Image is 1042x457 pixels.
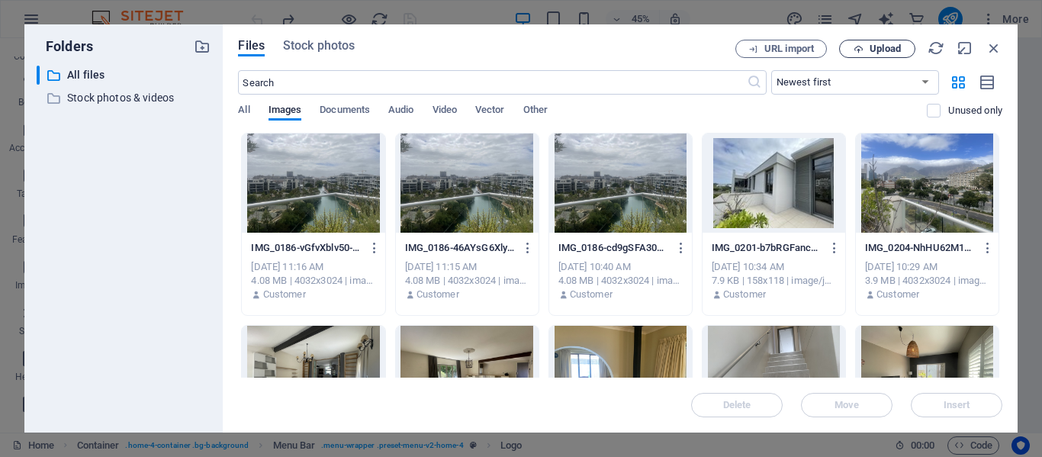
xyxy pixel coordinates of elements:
p: Customer [723,288,766,301]
div: [DATE] 11:15 AM [405,260,529,274]
button: Upload [839,40,915,58]
p: Customer [876,288,919,301]
span: Images [269,101,302,122]
p: IMG_0201-b7bRGFanc46WIB_0WVzeOg.JPG [712,241,822,255]
i: Reload [928,40,944,56]
span: Vector [475,101,505,122]
i: Minimize [957,40,973,56]
p: IMG_0186-46AYsG6Xly4qzx0loELl0Q.JPG [405,241,516,255]
i: Create new folder [194,38,211,55]
span: Other [523,101,548,122]
div: 3.9 MB | 4032x3024 | image/jpeg [865,274,989,288]
div: 4.08 MB | 4032x3024 | image/jpeg [405,274,529,288]
p: Displays only files that are not in use on the website. Files added during this session can still... [948,104,1002,117]
p: IMG_0186-cd9gSFA30RUy5nR09rbypg.JPG [558,241,669,255]
div: [DATE] 10:34 AM [712,260,836,274]
div: [DATE] 11:16 AM [251,260,375,274]
div: ​ [37,66,40,85]
div: 7.9 KB | 158x118 | image/jpeg [712,274,836,288]
div: 4.08 MB | 4032x3024 | image/jpeg [558,274,683,288]
div: Stock photos & videos [37,89,211,108]
span: URL import [764,44,814,53]
p: IMG_0186-vGfvXblv50-VJNY3oyQfIg.JPG [251,241,362,255]
p: Folders [37,37,93,56]
p: Stock photos & videos [67,89,183,107]
input: Search [238,70,746,95]
span: Files [238,37,265,55]
i: Close [986,40,1002,56]
div: [DATE] 10:40 AM [558,260,683,274]
p: Customer [416,288,459,301]
span: Documents [320,101,370,122]
p: Customer [263,288,306,301]
p: All files [67,66,183,84]
span: Stock photos [283,37,355,55]
span: All [238,101,249,122]
span: Audio [388,101,413,122]
p: Customer [570,288,613,301]
p: IMG_0204-NhHU62M1hkZUiF3RBUP8UA.JPG [865,241,976,255]
div: [DATE] 10:29 AM [865,260,989,274]
button: URL import [735,40,827,58]
span: Upload [870,44,901,53]
span: Video [433,101,457,122]
div: 4.08 MB | 4032x3024 | image/jpeg [251,274,375,288]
